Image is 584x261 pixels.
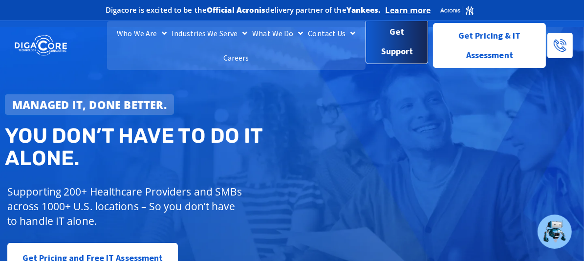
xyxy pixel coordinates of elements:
p: Supporting 200+ Healthcare Providers and SMBs across 1000+ U.S. locations – So you don’t have to ... [7,184,245,228]
img: DigaCore Technology Consulting [15,34,67,57]
a: Industries We Serve [169,21,250,45]
a: Careers [221,45,252,70]
nav: Menu [107,21,366,70]
b: Official Acronis [207,5,266,15]
img: Acronis [440,5,474,16]
a: Managed IT, done better. [5,94,174,115]
a: What We Do [250,21,305,45]
b: Yankees. [346,5,381,15]
a: Learn more [386,5,431,15]
span: Get Support [374,22,421,61]
span: Get Pricing & IT Assessment [441,26,538,65]
h2: You don’t have to do IT alone. [5,125,298,170]
a: Who We Are [114,21,169,45]
strong: Managed IT, done better. [12,97,167,112]
a: Contact Us [305,21,358,45]
a: Get Pricing & IT Assessment [433,23,546,68]
h2: Digacore is excited to be the delivery partner of the [106,6,381,14]
a: Get Support [366,19,429,64]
